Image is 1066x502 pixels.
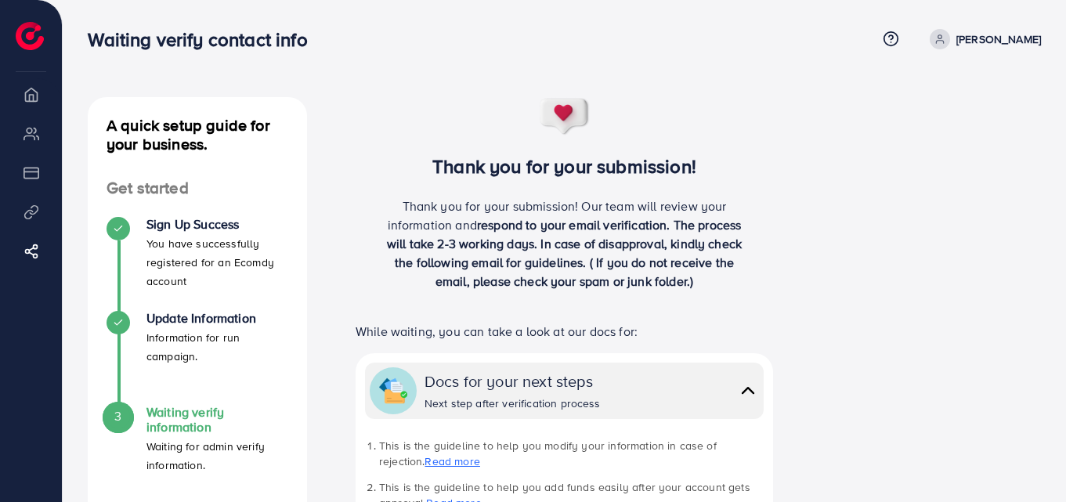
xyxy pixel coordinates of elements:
h3: Waiting verify contact info [88,28,320,51]
h4: Waiting verify information [146,405,288,435]
li: Waiting verify information [88,405,307,499]
h3: Thank you for your submission! [332,155,797,178]
h4: A quick setup guide for your business. [88,116,307,153]
img: collapse [379,377,407,405]
p: You have successfully registered for an Ecomdy account [146,234,288,291]
a: [PERSON_NAME] [923,29,1041,49]
p: Information for run campaign. [146,328,288,366]
span: respond to your email verification. The process will take 2-3 working days. In case of disapprova... [387,216,742,290]
a: Read more [425,453,479,469]
img: collapse [737,379,759,402]
p: [PERSON_NAME] [956,30,1041,49]
span: 3 [114,407,121,425]
li: Update Information [88,311,307,405]
li: Sign Up Success [88,217,307,311]
p: Waiting for admin verify information. [146,437,288,475]
h4: Sign Up Success [146,217,288,232]
div: Next step after verification process [425,395,601,411]
p: While waiting, you can take a look at our docs for: [356,322,773,341]
img: logo [16,22,44,50]
div: Docs for your next steps [425,370,601,392]
h4: Update Information [146,311,288,326]
iframe: Chat [999,432,1054,490]
li: This is the guideline to help you modify your information in case of rejection. [379,438,764,470]
h4: Get started [88,179,307,198]
img: success [539,97,591,136]
p: Thank you for your submission! Our team will review your information and [379,197,750,291]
